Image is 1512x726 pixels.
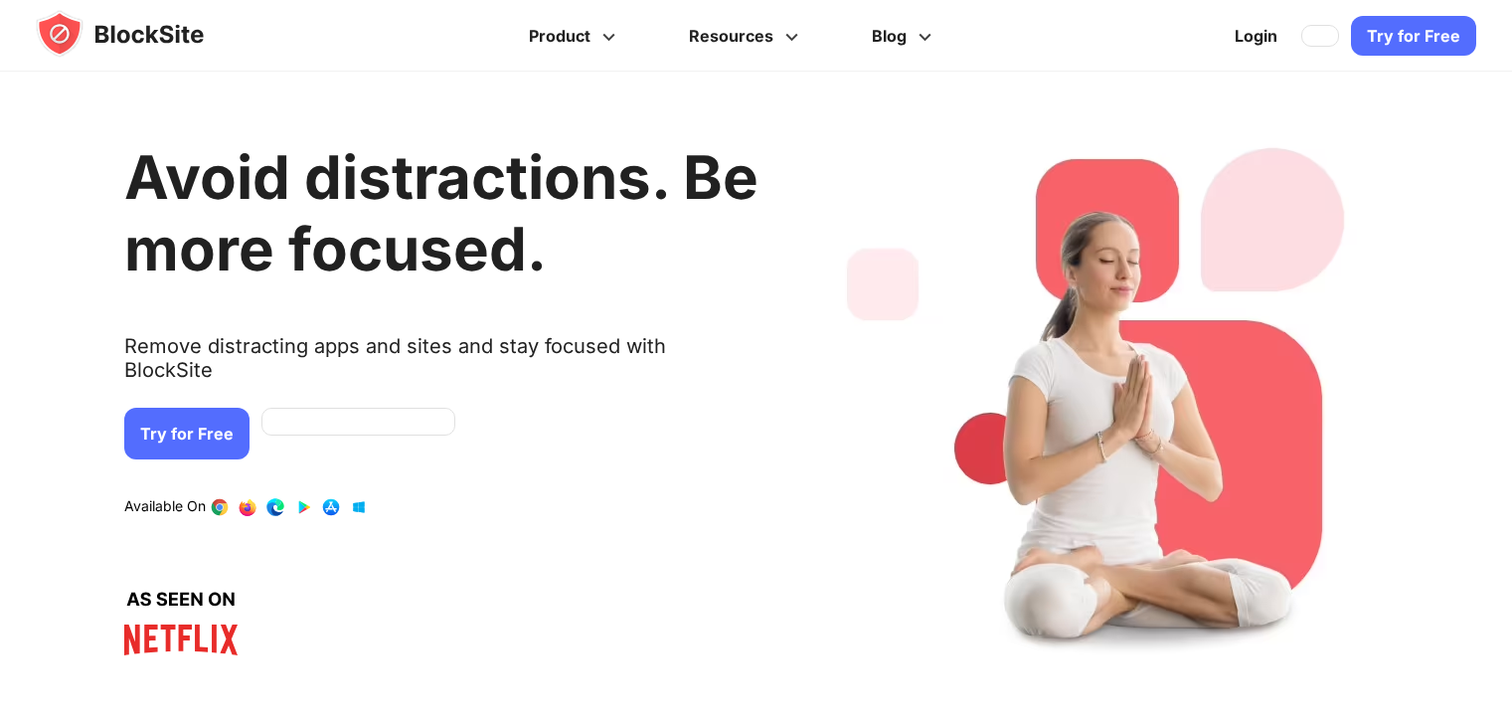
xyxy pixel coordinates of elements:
[124,497,206,517] text: Available On
[1223,12,1289,60] a: Login
[1351,16,1476,56] a: Try for Free
[124,334,758,398] text: Remove distracting apps and sites and stay focused with BlockSite
[124,141,758,284] h1: Avoid distractions. Be more focused.
[124,408,250,459] a: Try for Free
[36,10,243,58] img: blocksite-icon.5d769676.svg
